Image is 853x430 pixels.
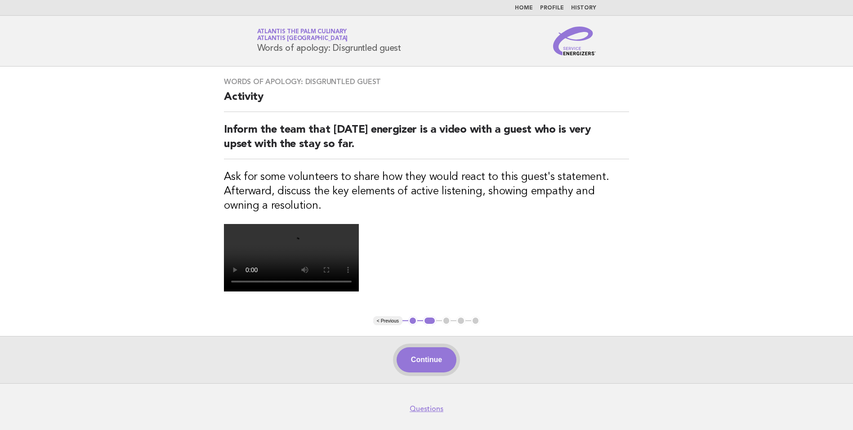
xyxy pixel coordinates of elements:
[257,29,401,53] h1: Words of apology: Disgruntled guest
[257,36,348,42] span: Atlantis [GEOGRAPHIC_DATA]
[397,347,456,372] button: Continue
[224,90,629,112] h2: Activity
[515,5,533,11] a: Home
[257,29,348,41] a: Atlantis The Palm CulinaryAtlantis [GEOGRAPHIC_DATA]
[408,316,417,325] button: 1
[224,77,629,86] h3: Words of apology: Disgruntled guest
[540,5,564,11] a: Profile
[224,170,629,213] h3: Ask for some volunteers to share how they would react to this guest's statement. Afterward, discu...
[224,123,629,159] h2: Inform the team that [DATE] energizer is a video with a guest who is very upset with the stay so ...
[571,5,596,11] a: History
[553,27,596,55] img: Service Energizers
[423,316,436,325] button: 2
[373,316,402,325] button: < Previous
[410,404,443,413] a: Questions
